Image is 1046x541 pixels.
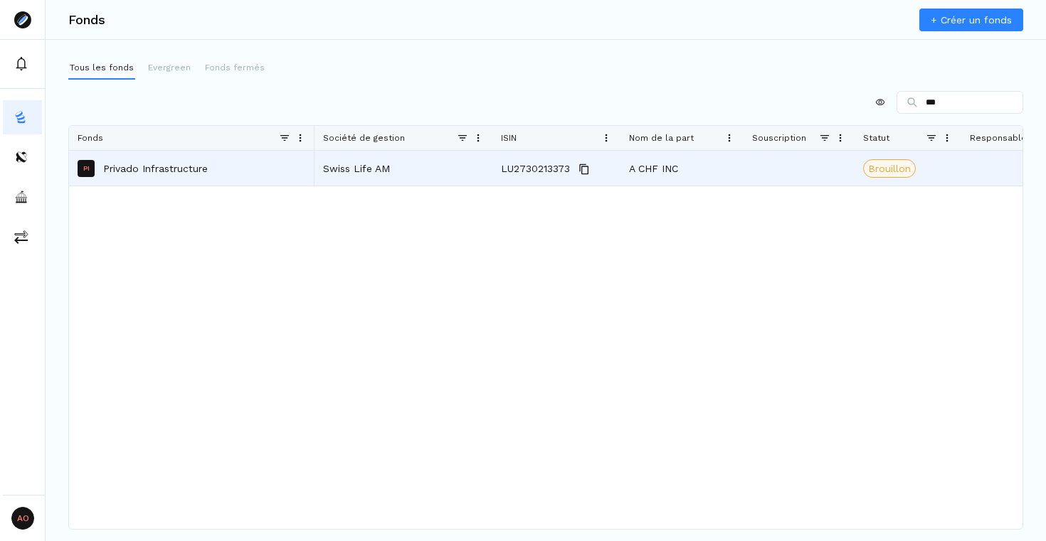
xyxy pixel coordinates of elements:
[68,14,105,26] h3: Fonds
[14,230,28,244] img: commissions
[205,61,265,74] p: Fonds fermés
[752,133,806,143] span: Souscription
[315,151,492,186] div: Swiss Life AM
[147,57,192,80] button: Evergreen
[83,165,90,172] p: PI
[863,133,889,143] span: Statut
[620,151,744,186] div: A CHF INC
[14,150,28,164] img: distributors
[204,57,266,80] button: Fonds fermés
[3,100,42,134] button: funds
[629,133,694,143] span: Nom de la part
[3,140,42,174] button: distributors
[3,180,42,214] button: asset-managers
[78,133,103,143] span: Fonds
[148,61,191,74] p: Evergreen
[919,9,1023,31] a: + Créer un fonds
[501,151,570,186] span: LU2730213373
[70,61,134,74] p: Tous les fonds
[501,133,517,143] span: ISIN
[14,190,28,204] img: asset-managers
[68,57,135,80] button: Tous les fonds
[3,220,42,254] button: commissions
[103,161,208,176] a: Privado Infrastructure
[970,133,1027,143] span: Responsable
[323,133,405,143] span: Société de gestion
[11,507,34,530] span: AO
[576,161,593,178] button: Copy
[868,161,911,176] span: Brouillon
[14,110,28,124] img: funds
